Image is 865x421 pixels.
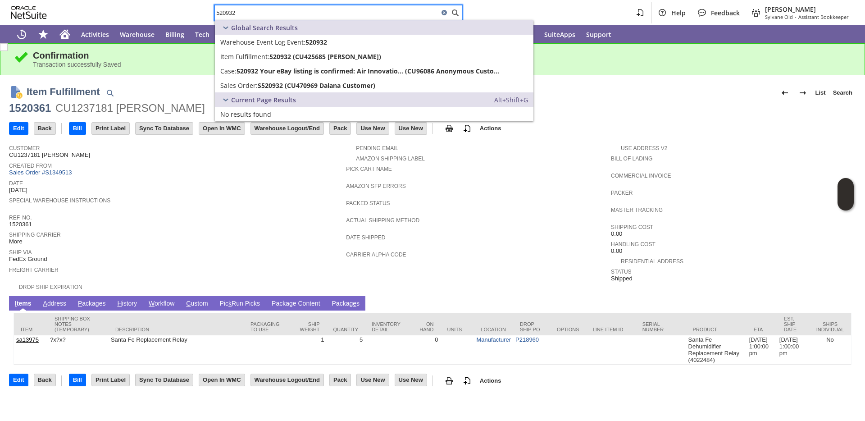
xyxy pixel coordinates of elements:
[812,86,829,100] a: List
[765,5,849,14] span: [PERSON_NAME]
[411,335,440,365] td: 0
[215,7,439,18] input: Search
[621,258,683,265] a: Residential Address
[250,321,284,332] div: Packaging to Use
[297,321,320,332] div: Ship Weight
[711,9,740,17] span: Feedback
[136,374,193,386] input: Sync To Database
[258,81,375,90] span: S520932 (CU470969 Daiana Customer)
[372,321,404,332] div: Inventory Detail
[611,247,622,255] span: 0.00
[9,180,23,187] a: Date
[109,335,244,365] td: Santa Fe Replacement Relay
[330,300,362,308] a: Packages
[21,327,41,332] div: Item
[76,25,114,43] a: Activities
[251,374,323,386] input: Warehouse Logout/End
[231,96,296,104] span: Current Page Results
[305,38,327,46] span: 520932
[291,335,327,365] td: 1
[59,29,70,40] svg: Home
[81,30,109,39] span: Activities
[92,123,129,134] input: Print Label
[544,30,575,39] span: SuiteApps
[611,173,671,179] a: Commercial Invoice
[55,101,205,115] div: CU1237181 [PERSON_NAME]
[69,123,86,134] input: Bill
[494,96,528,104] span: Alt+Shift+G
[450,7,460,18] svg: Search
[611,230,622,238] span: 0.00
[43,300,47,307] span: A
[9,169,74,176] a: Sales Order #S1349513
[356,156,425,162] a: Amazon Shipping Label
[462,123,473,134] img: add-record.svg
[754,327,770,332] div: ETA
[215,35,533,49] a: Warehouse Event Log Event:520932Edit:
[795,14,797,20] span: -
[9,123,28,134] input: Edit
[136,123,193,134] input: Sync To Database
[146,300,177,308] a: Workflow
[611,269,632,275] a: Status
[184,300,210,308] a: Custom
[32,25,54,43] div: Shortcuts
[520,321,543,332] div: Drop Ship PO
[190,25,215,43] a: Tech
[11,6,47,19] svg: logo
[777,335,809,365] td: [DATE] 1:00:00 pm
[19,284,82,290] a: Drop Ship Expiration
[228,300,232,307] span: k
[447,327,467,332] div: Units
[838,195,854,211] span: Oracle Guided Learning Widget. To move around, please hold and drag
[581,25,617,43] a: Support
[16,29,27,40] svg: Recent Records
[779,87,790,98] img: Previous
[55,316,102,332] div: Shipping Box Notes (Temporary)
[330,123,351,134] input: Pack
[797,87,808,98] img: Next
[220,81,258,90] span: Sales Order:
[809,335,851,365] td: No
[481,327,506,332] div: Location
[289,300,293,307] span: g
[611,207,663,213] a: Master Tracking
[829,86,856,100] a: Search
[611,156,652,162] a: Bill Of Lading
[476,125,505,132] a: Actions
[784,316,802,332] div: Est. Ship Date
[346,166,392,172] a: Pick Cart Name
[13,300,34,308] a: Items
[611,275,633,282] span: Shipped
[9,151,90,159] span: CU1237181 [PERSON_NAME]
[160,25,190,43] a: Billing
[78,300,82,307] span: P
[33,61,851,68] div: Transaction successfully Saved
[215,107,533,121] a: No results found
[765,14,793,20] span: Sylvane Old
[199,374,245,386] input: Open In WMC
[38,29,49,40] svg: Shortcuts
[120,30,155,39] span: Warehouse
[69,374,86,386] input: Bill
[54,25,76,43] a: Home
[215,49,533,64] a: Item Fulfillment:520932 (CU425685 [PERSON_NAME])Edit:
[114,25,160,43] a: Warehouse
[357,374,388,386] input: Use New
[186,300,191,307] span: C
[330,374,351,386] input: Pack
[444,375,455,386] img: print.svg
[220,110,271,119] span: No results found
[9,238,23,245] span: More
[476,336,511,343] a: Manufacturer
[9,187,27,194] span: [DATE]
[9,256,47,263] span: FedEx Ground
[117,300,122,307] span: H
[237,67,500,75] span: 520932 Your eBay listing is confirmed: Air Innovatio... (CU96086 Anonymous Customer)
[346,200,390,206] a: Packed Status
[462,375,473,386] img: add-record.svg
[557,327,579,332] div: Options
[9,215,32,221] a: Ref. No.
[105,87,115,98] img: Quick Find
[747,335,777,365] td: [DATE] 1:00:00 pm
